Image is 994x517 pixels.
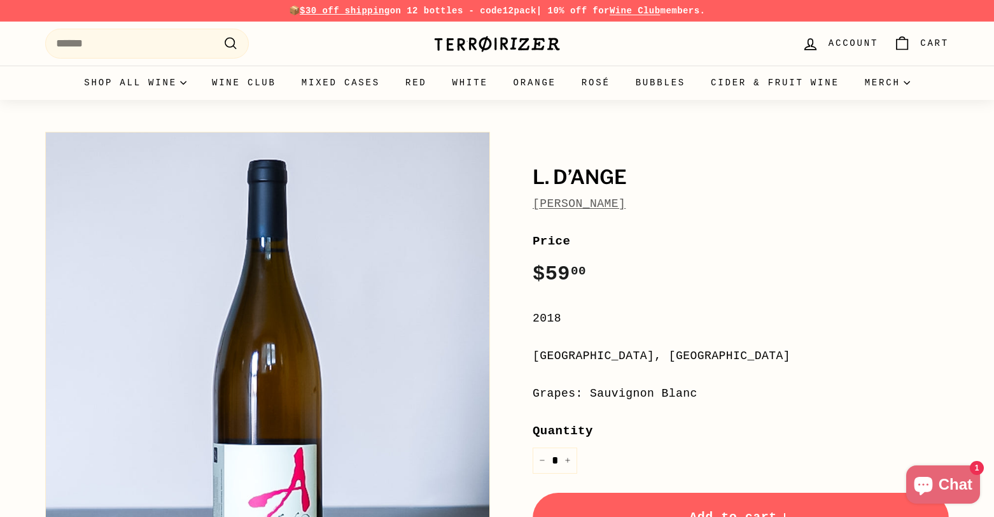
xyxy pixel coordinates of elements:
[533,421,949,441] label: Quantity
[920,36,949,50] span: Cart
[503,6,536,16] strong: 12pack
[501,66,569,100] a: Orange
[533,197,626,210] a: [PERSON_NAME]
[902,465,984,507] inbox-online-store-chat: Shopify online store chat
[71,66,199,100] summary: Shop all wine
[533,232,949,251] label: Price
[20,66,974,100] div: Primary
[45,4,949,18] p: 📦 on 12 bottles - code | 10% off for members.
[533,167,949,188] h1: L. D’Ange
[289,66,393,100] a: Mixed Cases
[440,66,501,100] a: White
[533,448,577,474] input: quantity
[829,36,878,50] span: Account
[393,66,440,100] a: Red
[558,448,577,474] button: Increase item quantity by one
[794,25,886,62] a: Account
[199,66,289,100] a: Wine Club
[886,25,956,62] a: Cart
[610,6,661,16] a: Wine Club
[533,347,949,365] div: [GEOGRAPHIC_DATA], [GEOGRAPHIC_DATA]
[533,385,949,403] div: Grapes: Sauvignon Blanc
[569,66,623,100] a: Rosé
[571,264,586,278] sup: 00
[300,6,390,16] span: $30 off shipping
[698,66,852,100] a: Cider & Fruit Wine
[852,66,923,100] summary: Merch
[533,448,552,474] button: Reduce item quantity by one
[623,66,698,100] a: Bubbles
[533,309,949,328] div: 2018
[533,262,586,286] span: $59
